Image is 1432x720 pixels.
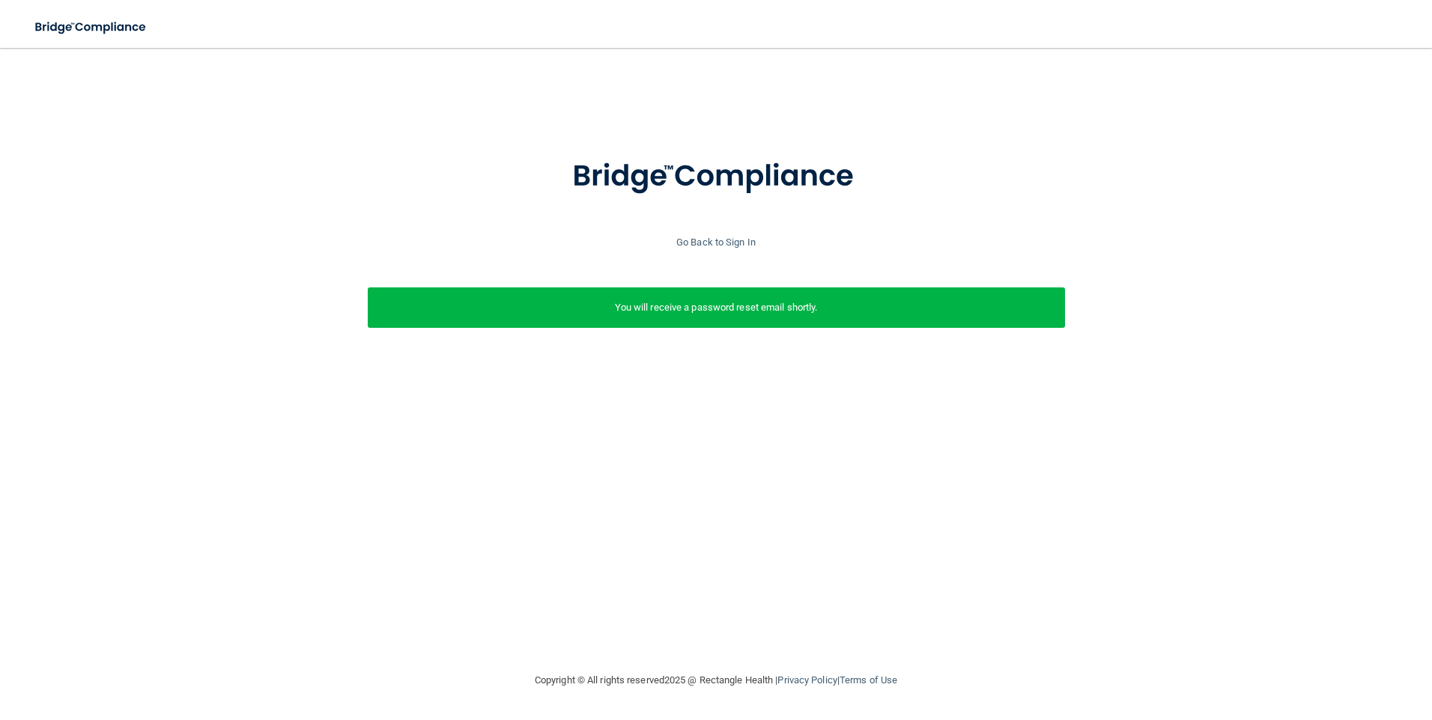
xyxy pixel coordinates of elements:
a: Privacy Policy [777,674,837,686]
div: Copyright © All rights reserved 2025 @ Rectangle Health | | [443,656,989,704]
p: You will receive a password reset email shortly. [379,299,1054,317]
a: Go Back to Sign In [676,237,756,248]
a: Terms of Use [840,674,897,686]
img: bridge_compliance_login_screen.278c3ca4.svg [541,138,891,216]
iframe: Drift Widget Chat Controller [1173,614,1414,674]
img: bridge_compliance_login_screen.278c3ca4.svg [22,12,160,43]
